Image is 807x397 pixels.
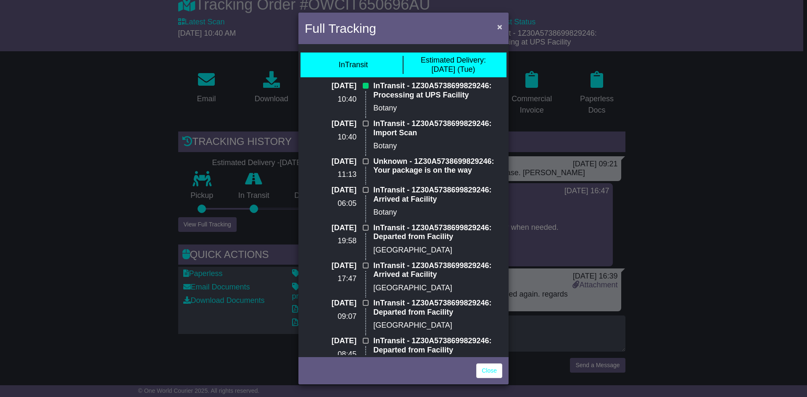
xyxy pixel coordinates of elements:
p: InTransit - 1Z30A5738699829246: Arrived at Facility [373,186,502,204]
p: [DATE] [305,223,356,233]
p: [DATE] [305,299,356,308]
p: [DATE] [305,119,356,129]
p: 06:05 [305,199,356,208]
p: [DATE] [305,261,356,271]
h4: Full Tracking [305,19,376,38]
button: Close [493,18,506,35]
div: InTransit [339,60,368,70]
p: InTransit - 1Z30A5738699829246: Arrived at Facility [373,261,502,279]
p: [DATE] [305,186,356,195]
p: [DATE] [305,157,356,166]
p: 10:40 [305,95,356,104]
p: Botany [373,142,502,151]
p: InTransit - 1Z30A5738699829246: Import Scan [373,119,502,137]
p: 11:13 [305,170,356,179]
p: InTransit - 1Z30A5738699829246: Processing at UPS Facility [373,82,502,100]
p: [DATE] [305,337,356,346]
p: [GEOGRAPHIC_DATA] [373,246,502,255]
p: Botany [373,104,502,113]
span: Estimated Delivery: [421,56,486,64]
p: 09:07 [305,312,356,321]
span: × [497,22,502,32]
p: Botany [373,208,502,217]
p: 17:47 [305,274,356,284]
p: InTransit - 1Z30A5738699829246: Departed from Facility [373,337,502,355]
p: 08:45 [305,350,356,359]
p: [DATE] [305,82,356,91]
p: InTransit - 1Z30A5738699829246: Departed from Facility [373,299,502,317]
p: [GEOGRAPHIC_DATA] [373,284,502,293]
p: Unknown - 1Z30A5738699829246: Your package is on the way [373,157,502,175]
p: 19:58 [305,237,356,246]
p: InTransit - 1Z30A5738699829246: Departed from Facility [373,223,502,242]
p: 10:40 [305,133,356,142]
a: Close [476,363,502,378]
p: [GEOGRAPHIC_DATA] [373,321,502,330]
div: [DATE] (Tue) [421,56,486,74]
